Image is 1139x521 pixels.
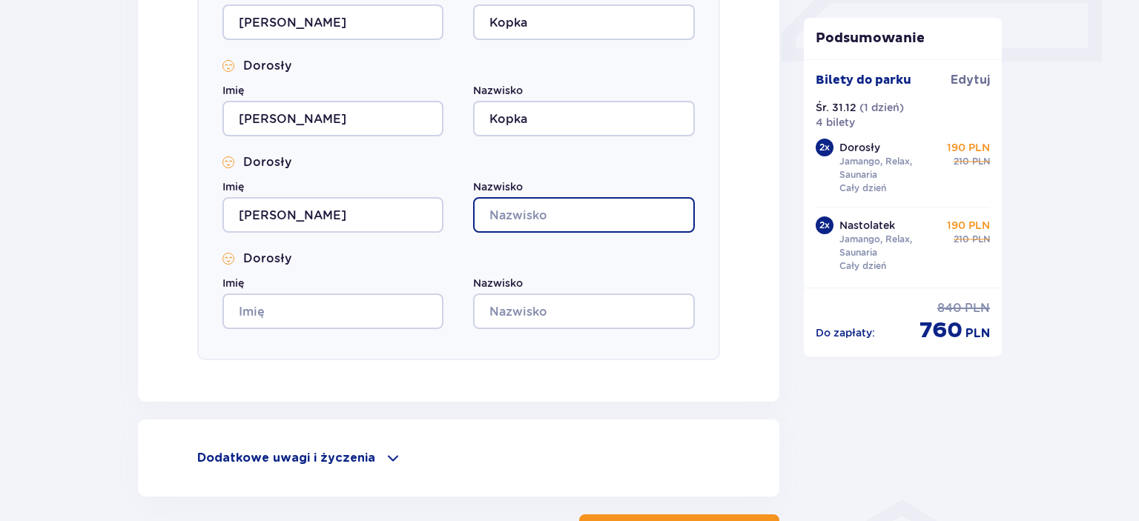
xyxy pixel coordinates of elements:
p: Jamango, Relax, Saunaria [839,233,942,259]
span: PLN [965,325,990,342]
span: 210 [954,233,969,246]
label: Imię [222,276,244,291]
p: 190 PLN [947,218,990,233]
label: Nazwisko [473,276,523,291]
p: Podsumowanie [804,30,1003,47]
p: Jamango, Relax, Saunaria [839,155,942,182]
span: PLN [972,155,990,168]
img: Smile Icon [222,156,234,168]
p: 190 PLN [947,140,990,155]
input: Nazwisko [473,4,694,40]
span: 840 [937,300,962,316]
label: Imię [222,179,244,194]
label: Nazwisko [473,83,523,98]
img: Smile Icon [222,253,234,265]
input: Nazwisko [473,293,694,329]
p: ( 1 dzień ) [859,100,904,115]
input: Imię [222,4,443,40]
p: Dorosły [243,58,291,74]
p: Do zapłaty : [816,325,875,340]
div: 2 x [816,216,833,234]
p: Śr. 31.12 [816,100,856,115]
p: Cały dzień [839,259,886,273]
span: PLN [972,233,990,246]
input: Imię [222,101,443,136]
span: 760 [920,316,963,345]
input: Nazwisko [473,101,694,136]
p: Cały dzień [839,182,886,195]
div: 2 x [816,139,833,156]
img: Smile Icon [222,60,234,72]
p: Dodatkowe uwagi i życzenia [197,450,375,466]
p: Dorosły [839,140,880,155]
p: 4 bilety [816,115,855,130]
p: Dorosły [243,250,291,267]
p: Nastolatek [839,218,895,233]
label: Imię [222,83,244,98]
input: Imię [222,197,443,233]
p: Dorosły [243,154,291,170]
span: PLN [965,300,990,316]
span: 210 [954,155,969,168]
input: Nazwisko [473,197,694,233]
span: Edytuj [951,72,990,88]
p: Bilety do parku [816,72,911,88]
input: Imię [222,293,443,329]
label: Nazwisko [473,179,523,194]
